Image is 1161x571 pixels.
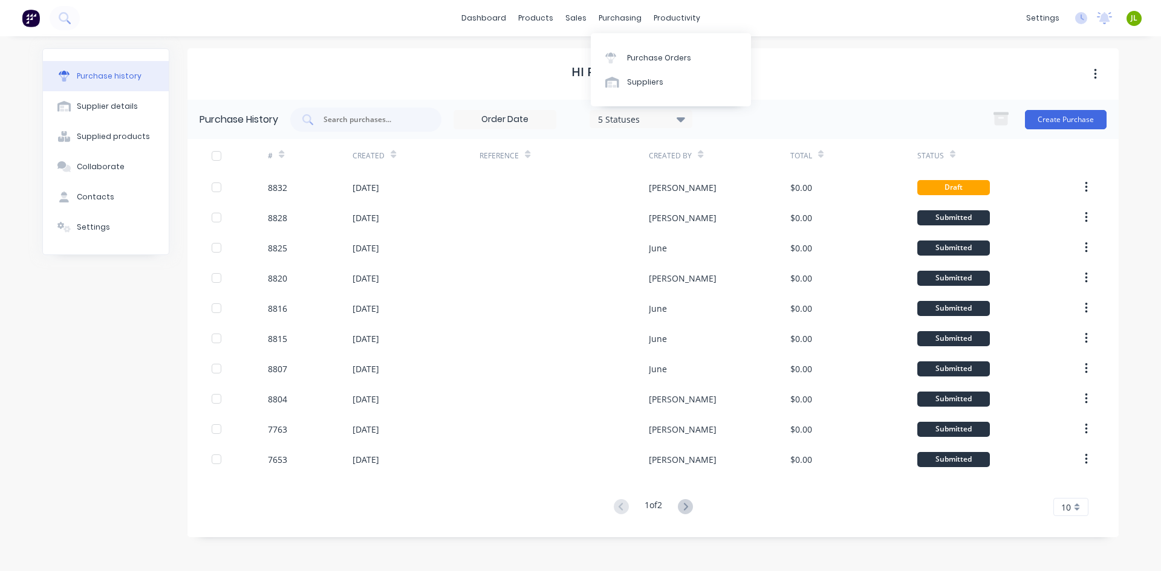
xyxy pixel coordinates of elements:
[268,302,287,315] div: 8816
[591,70,751,94] a: Suppliers
[22,9,40,27] img: Factory
[268,393,287,405] div: 8804
[353,363,379,375] div: [DATE]
[790,332,812,345] div: $0.00
[43,121,169,152] button: Supplied products
[645,498,662,516] div: 1 of 2
[353,150,385,161] div: Created
[648,9,706,27] div: productivity
[268,211,287,224] div: 8828
[917,422,990,437] div: Submitted
[322,114,423,126] input: Search purchases...
[353,302,379,315] div: [DATE]
[454,111,556,129] input: Order Date
[649,332,667,345] div: June
[43,61,169,91] button: Purchase history
[917,271,990,286] div: Submitted
[790,181,812,194] div: $0.00
[268,181,287,194] div: 8832
[268,150,273,161] div: #
[1020,9,1065,27] div: settings
[77,161,125,172] div: Collaborate
[77,192,114,202] div: Contacts
[571,65,735,79] h1: Hi Precision Engineering
[1025,110,1107,129] button: Create Purchase
[480,150,519,161] div: Reference
[591,45,751,69] a: Purchase Orders
[353,453,379,466] div: [DATE]
[649,150,692,161] div: Created By
[649,393,717,405] div: [PERSON_NAME]
[627,53,691,63] div: Purchase Orders
[593,9,648,27] div: purchasing
[1131,13,1137,24] span: JL
[200,112,278,127] div: Purchase History
[790,211,812,224] div: $0.00
[649,272,717,285] div: [PERSON_NAME]
[77,131,150,142] div: Supplied products
[917,392,990,407] div: Submitted
[917,240,990,256] div: Submitted
[77,222,110,233] div: Settings
[917,331,990,346] div: Submitted
[353,211,379,224] div: [DATE]
[649,363,667,375] div: June
[268,363,287,375] div: 8807
[559,9,593,27] div: sales
[43,152,169,182] button: Collaborate
[353,423,379,436] div: [DATE]
[649,211,717,224] div: [PERSON_NAME]
[627,77,663,88] div: Suppliers
[790,423,812,436] div: $0.00
[1061,501,1071,514] span: 10
[917,452,990,467] div: Submitted
[598,112,685,125] div: 5 Statuses
[43,212,169,242] button: Settings
[353,242,379,254] div: [DATE]
[77,71,141,82] div: Purchase history
[268,453,287,466] div: 7653
[649,453,717,466] div: [PERSON_NAME]
[43,91,169,121] button: Supplier details
[649,302,667,315] div: June
[790,302,812,315] div: $0.00
[790,453,812,466] div: $0.00
[649,423,717,436] div: [PERSON_NAME]
[43,182,169,212] button: Contacts
[649,242,667,254] div: June
[917,210,990,225] div: Submitted
[353,272,379,285] div: [DATE]
[268,332,287,345] div: 8815
[268,242,287,254] div: 8825
[790,393,812,405] div: $0.00
[790,363,812,375] div: $0.00
[268,272,287,285] div: 8820
[649,181,717,194] div: [PERSON_NAME]
[790,272,812,285] div: $0.00
[353,393,379,405] div: [DATE]
[917,180,990,195] div: Draft
[917,361,990,376] div: Submitted
[77,101,138,112] div: Supplier details
[268,423,287,436] div: 7763
[790,242,812,254] div: $0.00
[512,9,559,27] div: products
[790,150,812,161] div: Total
[353,332,379,345] div: [DATE]
[917,301,990,316] div: Submitted
[917,150,944,161] div: Status
[353,181,379,194] div: [DATE]
[455,9,512,27] a: dashboard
